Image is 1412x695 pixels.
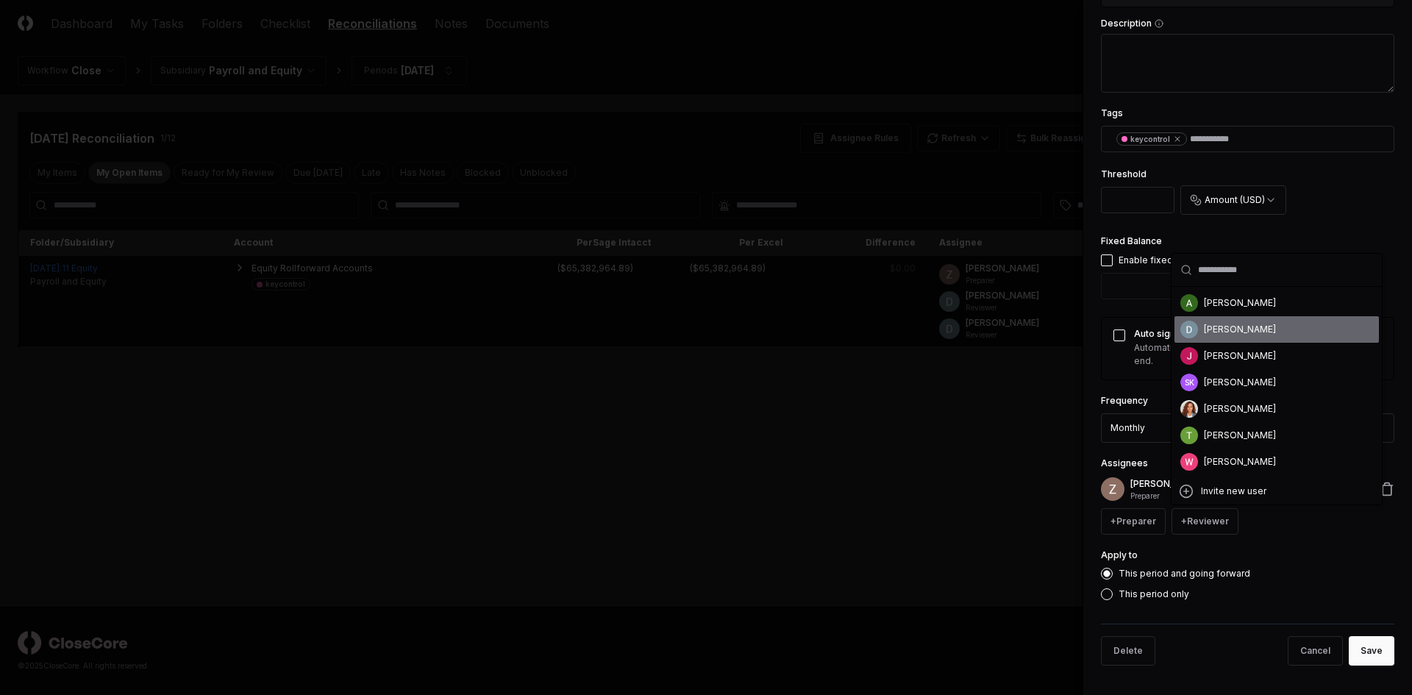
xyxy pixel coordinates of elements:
[1204,296,1276,310] div: [PERSON_NAME]
[1130,491,1238,502] p: Preparer
[1101,168,1147,179] label: Threshold
[1101,19,1394,28] label: Description
[1119,254,1210,267] div: Enable fixed balance
[1130,134,1182,145] div: keycontrol
[1155,19,1163,28] button: Description
[1204,402,1276,416] div: [PERSON_NAME]
[1101,235,1162,246] label: Fixed Balance
[1349,636,1394,666] button: Save
[1101,457,1148,468] label: Assignees
[1180,400,1198,418] img: ACg8ocLdVaUJ3SPYiWtV1SCOCLc5fH8jwZS3X49UX5Q0z8zS0ESX3Ok=s96-c
[1177,482,1376,500] a: Invite new user
[1101,395,1148,406] label: Frequency
[1101,508,1166,535] button: +Preparer
[1101,477,1124,501] img: ACg8ocKnDsamp5-SE65NkOhq35AnOBarAXdzXQ03o9g231ijNgHgyA=s96-c
[1204,323,1276,336] div: [PERSON_NAME]
[1180,294,1198,312] img: ACg8ocKKg2129bkBZaX4SAoUQtxLaQ4j-f2PQjMuak4pDCyzCI-IvA=s96-c
[1204,349,1276,363] div: [PERSON_NAME]
[1204,455,1276,468] div: [PERSON_NAME]
[1172,508,1238,535] button: +Reviewer
[1172,287,1382,505] div: Suggestions
[1130,477,1238,491] p: [PERSON_NAME]
[1288,636,1343,666] button: Cancel
[1180,453,1198,471] img: ACg8ocIceHSWyQfagGvDoxhDyw_3B2kX-HJcUhl_gb0t8GGG-Ydwuw=s96-c
[1134,341,1382,368] p: Automatically sign off zero-activity accounts at month end.
[1119,569,1250,578] label: This period and going forward
[1204,376,1276,389] div: [PERSON_NAME]
[1101,636,1155,666] button: Delete
[1119,590,1189,599] label: This period only
[1180,427,1198,444] img: ACg8ocIes5YhaKvyYBpXWIzTCat3mOAs2x276Zb6uNUtLtLH7HTu9Q=s96-c
[1101,107,1123,118] label: Tags
[1180,347,1198,365] img: ACg8ocJfBSitaon9c985KWe3swqK2kElzkAv-sHk65QWxGQz4ldowg=s96-c
[1101,549,1138,560] label: Apply to
[1180,321,1198,338] img: ACg8ocLeIi4Jlns6Fsr4lO0wQ1XJrFQvF4yUjbLrd1AsCAOmrfa1KQ=s96-c
[1134,329,1382,338] label: Auto sign-off
[1204,429,1276,442] div: [PERSON_NAME]
[1185,377,1194,388] span: SK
